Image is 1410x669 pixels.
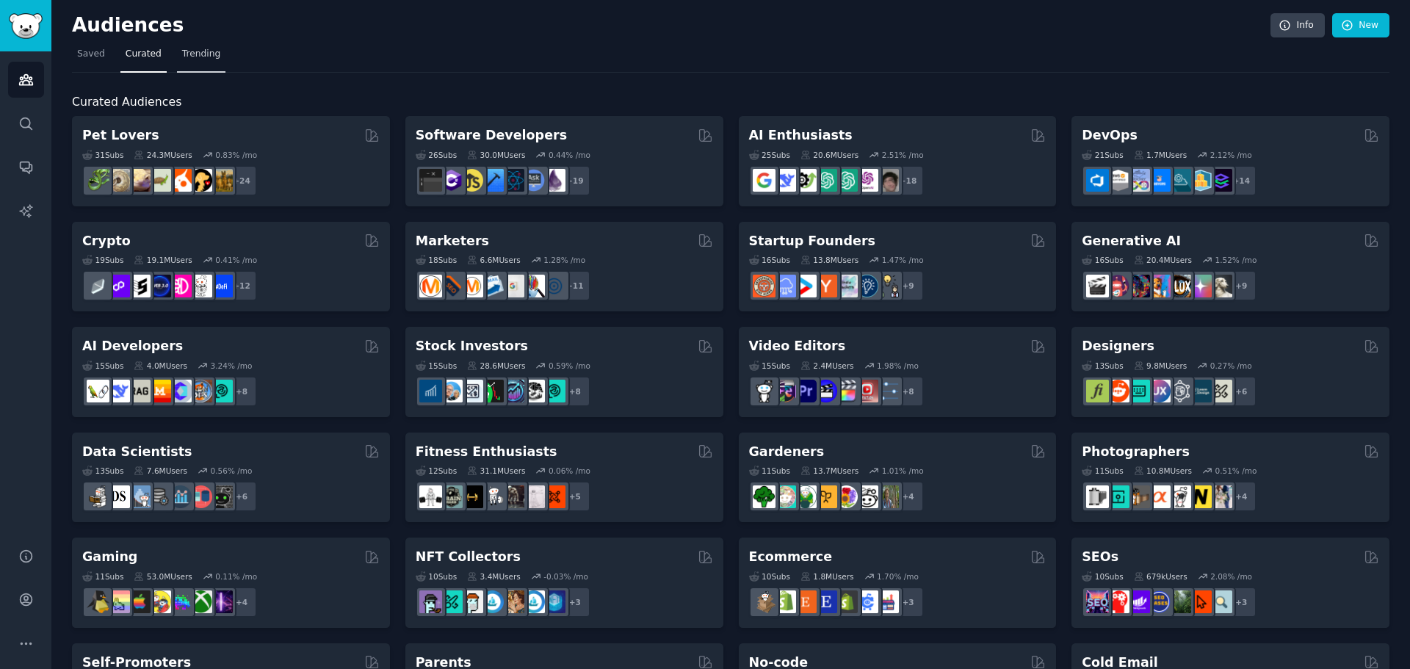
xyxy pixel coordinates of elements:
img: ycombinator [814,275,837,297]
img: SavageGarden [794,485,817,508]
div: 20.4M Users [1134,255,1192,265]
img: premiere [794,380,817,402]
div: 13 Sub s [1082,361,1123,371]
span: Curated [126,48,162,61]
div: 53.0M Users [134,571,192,582]
img: EtsySellers [814,590,837,613]
div: 24.3M Users [134,150,192,160]
div: + 8 [893,376,924,407]
img: typography [1086,380,1109,402]
div: 15 Sub s [82,361,123,371]
div: + 3 [560,587,590,618]
img: linux_gaming [87,590,109,613]
img: DigitalItems [543,590,565,613]
img: fitness30plus [502,485,524,508]
img: platformengineering [1168,169,1191,192]
div: + 9 [1226,270,1257,301]
img: analytics [169,485,192,508]
div: 1.8M Users [800,571,854,582]
img: TechSEO [1107,590,1129,613]
img: dropship [753,590,775,613]
img: turtle [148,169,171,192]
img: growmybusiness [876,275,899,297]
img: ballpython [107,169,130,192]
img: weightroom [481,485,504,508]
div: 0.83 % /mo [215,150,257,160]
h2: Photographers [1082,443,1190,461]
img: startup [794,275,817,297]
div: + 3 [1226,587,1257,618]
h2: Stock Investors [416,337,528,355]
div: 25 Sub s [749,150,790,160]
div: 13 Sub s [82,466,123,476]
img: editors [773,380,796,402]
div: 19 Sub s [82,255,123,265]
div: 1.01 % /mo [882,466,924,476]
img: ethfinance [87,275,109,297]
h2: Gardeners [749,443,825,461]
h2: Audiences [72,14,1270,37]
div: 4.0M Users [134,361,187,371]
img: aivideo [1086,275,1109,297]
div: 0.56 % /mo [211,466,253,476]
img: SaaS [773,275,796,297]
img: dalle2 [1107,275,1129,297]
div: 10 Sub s [416,571,457,582]
img: web3 [148,275,171,297]
img: leopardgeckos [128,169,151,192]
h2: Software Developers [416,126,567,145]
span: Saved [77,48,105,61]
img: deepdream [1127,275,1150,297]
img: Nikon [1189,485,1212,508]
img: WeddingPhotography [1210,485,1232,508]
img: ecommerce_growth [876,590,899,613]
img: SonyAlpha [1148,485,1171,508]
img: GardenersWorld [876,485,899,508]
div: 1.7M Users [1134,150,1187,160]
img: reviewmyshopify [835,590,858,613]
img: defiblockchain [169,275,192,297]
img: gopro [753,380,775,402]
div: 13.8M Users [800,255,858,265]
div: 3.4M Users [467,571,521,582]
a: Trending [177,43,225,73]
img: CryptoArt [502,590,524,613]
div: 0.44 % /mo [549,150,590,160]
img: GoogleGeminiAI [753,169,775,192]
img: streetphotography [1107,485,1129,508]
div: 20.6M Users [800,150,858,160]
img: OpenSourceAI [169,380,192,402]
div: 0.27 % /mo [1210,361,1252,371]
img: chatgpt_promptDesign [814,169,837,192]
h2: Crypto [82,232,131,250]
img: shopify [773,590,796,613]
img: googleads [502,275,524,297]
div: 13.7M Users [800,466,858,476]
img: GymMotivation [440,485,463,508]
img: reactnative [502,169,524,192]
div: 2.4M Users [800,361,854,371]
img: MistralAI [148,380,171,402]
h2: Data Scientists [82,443,192,461]
img: CozyGamers [107,590,130,613]
img: content_marketing [419,275,442,297]
div: 21 Sub s [1082,150,1123,160]
img: datasets [189,485,212,508]
img: ethstaker [128,275,151,297]
img: Docker_DevOps [1127,169,1150,192]
div: 16 Sub s [1082,255,1123,265]
img: learnjavascript [460,169,483,192]
img: StocksAndTrading [502,380,524,402]
img: GamerPals [148,590,171,613]
div: + 14 [1226,165,1257,196]
img: OpenSeaNFT [481,590,504,613]
img: GardeningUK [814,485,837,508]
img: GYM [419,485,442,508]
img: SEO_Digital_Marketing [1086,590,1109,613]
div: 11 Sub s [1082,466,1123,476]
h2: Gaming [82,548,137,566]
h2: NFT Collectors [416,548,521,566]
img: finalcutpro [835,380,858,402]
img: DeepSeek [773,169,796,192]
img: azuredevops [1086,169,1109,192]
